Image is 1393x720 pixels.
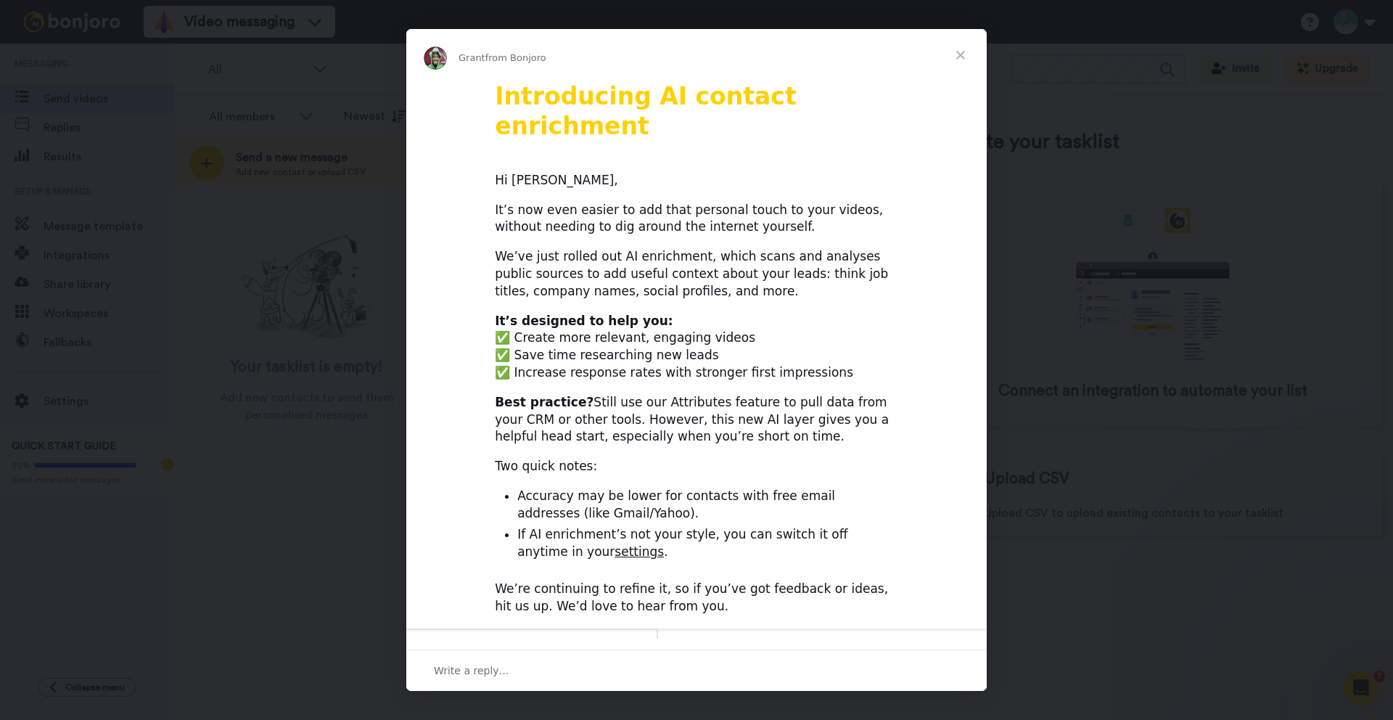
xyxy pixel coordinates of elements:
div: We’re continuing to refine it, so if you’ve got feedback or ideas, hit us up. We’d love to hear f... [495,581,898,615]
img: Profile image for Grant [424,46,447,70]
span: Grant [459,52,485,63]
li: If AI enrichment’s not your style, you can switch it off anytime in your . [517,526,898,561]
span: Close [934,29,987,81]
div: Still use our Attributes feature to pull data from your CRM or other tools. However, this new AI ... [495,394,898,446]
div: Two quick notes: [495,458,898,475]
div: ✅ Create more relevant, engaging videos ✅ Save time researching new leads ✅ Increase response rat... [495,313,898,382]
b: Best practice? [495,395,593,409]
div: We’ve just rolled out AI enrichment, which scans and analyses public sources to add useful contex... [495,248,898,300]
a: settings [615,544,664,559]
li: Accuracy may be lower for contacts with free email addresses (like Gmail/Yahoo). [517,488,898,523]
b: Introducing AI contact enrichment [495,82,797,140]
div: Hi [PERSON_NAME], [495,172,898,189]
div: Open conversation and reply [406,650,987,691]
div: It’s now even easier to add that personal touch to your videos, without needing to dig around the... [495,202,898,237]
span: from Bonjoro [485,52,546,63]
b: It’s designed to help you: [495,314,673,328]
span: Write a reply… [434,661,509,680]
